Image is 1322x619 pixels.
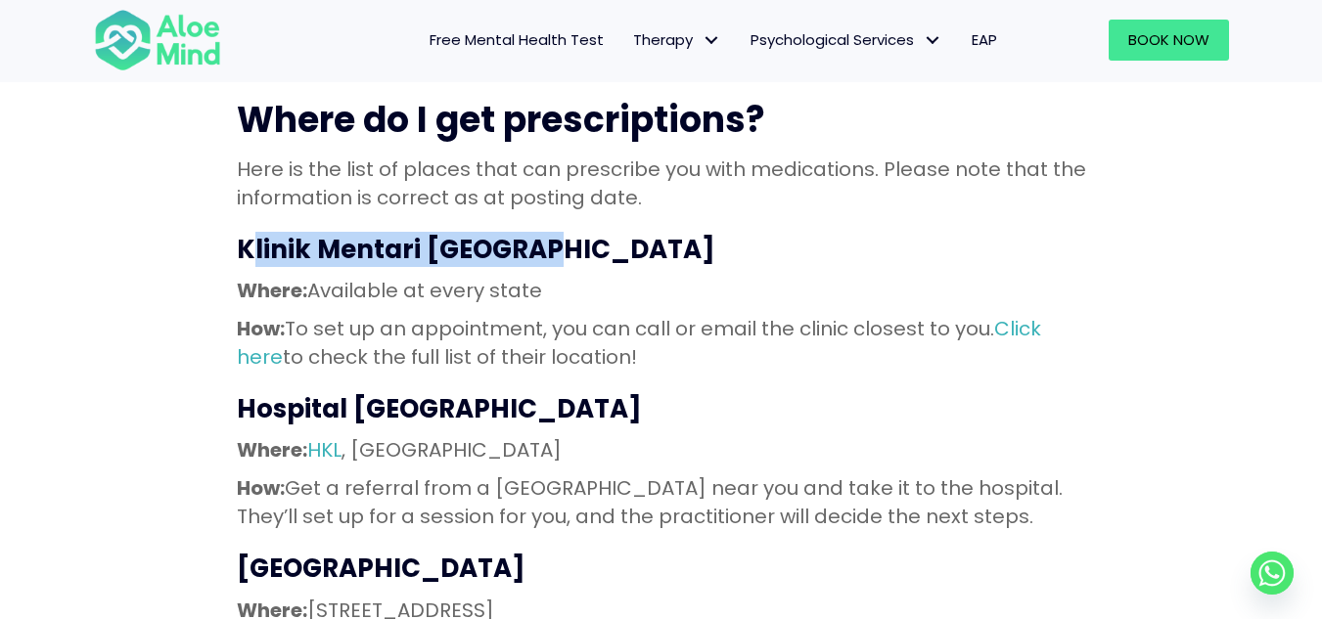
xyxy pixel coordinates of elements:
a: TherapyTherapy: submenu [618,20,736,61]
h3: Klinik Mentari [GEOGRAPHIC_DATA] [237,232,1086,267]
span: Therapy: submenu [698,26,726,55]
strong: Where: [237,436,307,464]
strong: How: [237,315,285,342]
p: Available at every state [237,277,1086,305]
a: Psychological ServicesPsychological Services: submenu [736,20,957,61]
p: Get a referral from a [GEOGRAPHIC_DATA] near you and take it to the hospital. They’ll set up for ... [237,474,1086,531]
nav: Menu [247,20,1012,61]
h3: Hospital [GEOGRAPHIC_DATA] [237,391,1086,426]
a: HKL [307,436,342,464]
a: EAP [957,20,1012,61]
strong: Where: [237,277,307,304]
p: To set up an appointment, you can call or email the clinic closest to you. to check the full list... [237,315,1086,372]
span: Free Mental Health Test [430,29,604,50]
span: Psychological Services [751,29,942,50]
span: EAP [972,29,997,50]
strong: How: [237,474,285,502]
h2: Where do I get prescriptions? [237,96,1086,145]
a: Click here [237,315,1041,371]
span: Therapy [633,29,721,50]
a: Free Mental Health Test [415,20,618,61]
span: Book Now [1128,29,1209,50]
img: Aloe mind Logo [94,8,221,72]
span: Psychological Services: submenu [919,26,947,55]
a: Book Now [1109,20,1229,61]
p: , [GEOGRAPHIC_DATA] [237,436,1086,464]
a: Whatsapp [1251,552,1294,595]
h3: [GEOGRAPHIC_DATA] [237,551,1086,586]
p: Here is the list of places that can prescribe you with medications. Please note that the informat... [237,155,1086,212]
